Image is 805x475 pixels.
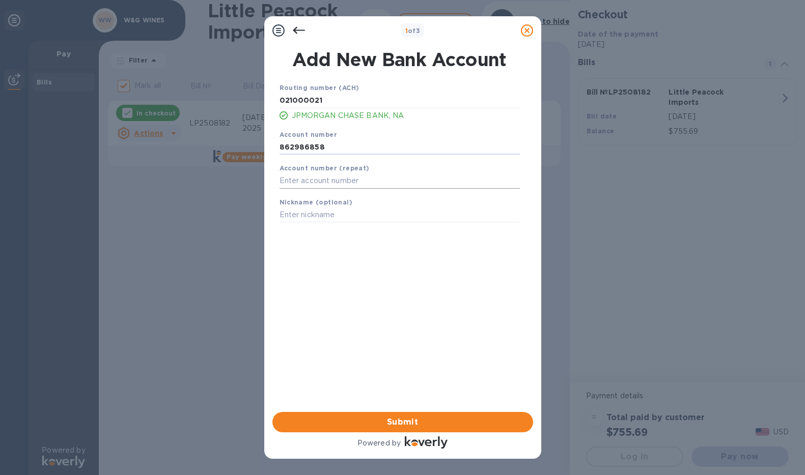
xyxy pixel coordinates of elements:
span: 1 [405,27,408,35]
input: Enter routing number [280,93,520,108]
b: Account number [280,131,338,138]
p: JPMORGAN CHASE BANK, NA [292,110,520,121]
input: Enter account number [280,173,520,189]
button: Submit [272,412,533,432]
b: Account number (repeat) [280,164,370,172]
p: Powered by [357,438,401,449]
img: Logo [405,436,448,449]
input: Enter account number [280,139,520,155]
b: Routing number (ACH) [280,84,359,92]
b: Nickname (optional) [280,198,353,206]
input: Enter nickname [280,207,520,223]
h1: Add New Bank Account [273,49,526,70]
b: of 3 [405,27,421,35]
span: Submit [281,416,525,428]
